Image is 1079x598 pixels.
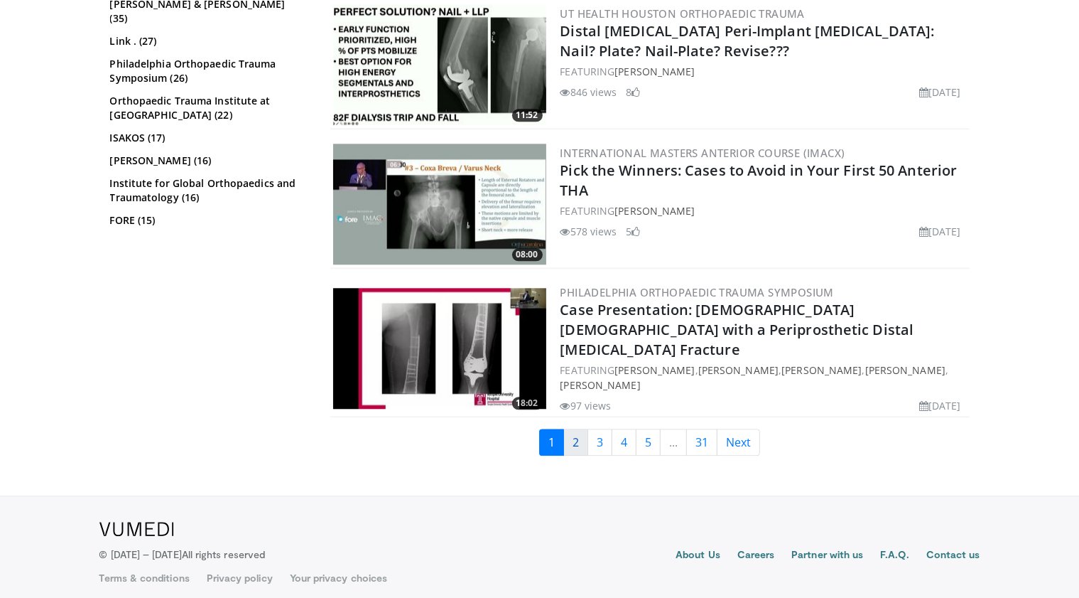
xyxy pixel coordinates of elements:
a: Institute for Global Orthopaedics and Traumatology (16) [110,176,305,205]
a: 5 [636,429,661,456]
a: Link . (27) [110,34,305,48]
img: VuMedi Logo [99,522,174,536]
a: Terms & conditions [99,571,190,585]
li: 97 views [560,398,612,413]
a: ISAKOS (17) [110,131,305,145]
span: 11:52 [512,109,543,122]
a: [PERSON_NAME] [865,363,945,377]
li: [DATE] [919,398,961,413]
span: 18:02 [512,397,543,410]
span: All rights reserved [182,548,265,560]
a: [PERSON_NAME] [781,363,862,377]
a: Careers [737,548,775,565]
li: [DATE] [919,85,961,100]
a: 1 [539,429,564,456]
a: Your privacy choices [290,571,387,585]
a: Case Presentation: [DEMOGRAPHIC_DATA] [DEMOGRAPHIC_DATA] with a Periprosthetic Distal [MEDICAL_DA... [560,300,914,359]
a: Contact us [926,548,980,565]
a: Philadelphia Orthopaedic Trauma Symposium (26) [110,57,305,85]
a: 11:52 [333,4,546,125]
a: Privacy policy [207,571,273,585]
li: 578 views [560,224,617,239]
li: 8 [626,85,640,100]
a: [PERSON_NAME] [614,363,695,377]
a: Philadelphia Orthopaedic Trauma Symposium [560,285,834,299]
li: 846 views [560,85,617,100]
a: UT Health Houston Orthopaedic Trauma [560,6,805,21]
a: Pick the Winners: Cases to Avoid in Your First 50 Anterior THA [560,161,958,200]
div: FEATURING [560,64,967,79]
img: 2a1f748c-f7d6-485d-b834-7370a1014463.300x170_q85_crop-smart_upscale.jpg [333,4,546,125]
a: [PERSON_NAME] (16) [110,154,305,168]
a: Orthopaedic Trauma Institute at [GEOGRAPHIC_DATA] (22) [110,94,305,122]
a: [PERSON_NAME] [614,65,695,78]
a: [PERSON_NAME] [560,378,641,392]
a: 31 [686,429,717,456]
a: 4 [612,429,636,456]
img: 76266357-5d38-4139-9c1a-8546189a94f0.300x170_q85_crop-smart_upscale.jpg [333,144,546,265]
a: Distal [MEDICAL_DATA] Peri-Implant [MEDICAL_DATA]: Nail? Plate? Nail-Plate? Revise??? [560,21,935,60]
p: © [DATE] – [DATE] [99,548,266,562]
a: 08:00 [333,144,546,265]
nav: Search results pages [330,429,970,456]
a: International Masters Anterior Course (IMACx) [560,146,845,160]
a: 18:02 [333,288,546,409]
li: 5 [626,224,640,239]
div: FEATURING [560,203,967,218]
a: [PERSON_NAME] [614,204,695,218]
span: 08:00 [512,248,543,261]
a: FORE (15) [110,213,305,228]
a: 3 [587,429,612,456]
a: Next [717,429,760,456]
a: [PERSON_NAME] [698,363,779,377]
a: About Us [676,548,720,565]
li: [DATE] [919,224,961,239]
a: Partner with us [791,548,863,565]
img: fad20577-5876-4c38-965a-3a381ae9f27a.300x170_q85_crop-smart_upscale.jpg [333,288,546,409]
div: FEATURING , , , , [560,363,967,393]
a: F.A.Q. [880,548,909,565]
a: 2 [563,429,588,456]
